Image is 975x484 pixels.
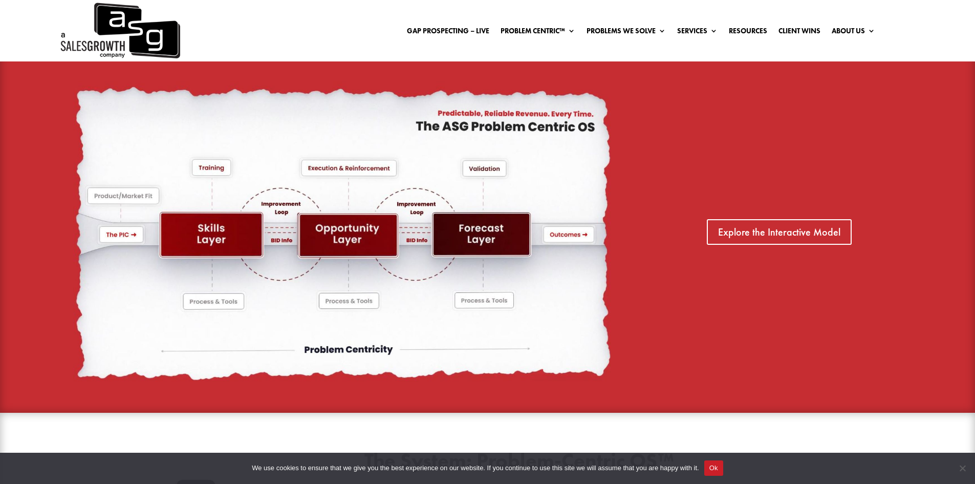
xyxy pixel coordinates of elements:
[364,451,902,476] h2: The System: Problem-Centric OS™
[501,27,575,38] a: Problem Centric™
[707,219,852,245] a: Explore the Interactive Model
[407,27,489,38] a: Gap Prospecting – LIVE
[587,27,666,38] a: Problems We Solve
[252,463,699,473] span: We use cookies to ensure that we give you the best experience on our website. If you continue to ...
[729,27,767,38] a: Resources
[704,460,723,476] button: Ok
[832,27,875,38] a: About Us
[778,27,820,38] a: Client Wins
[73,81,611,384] img: OS Background
[677,27,718,38] a: Services
[957,463,967,473] span: No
